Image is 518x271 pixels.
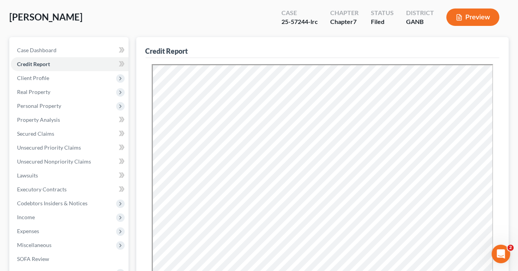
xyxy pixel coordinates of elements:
[11,57,129,71] a: Credit Report
[17,214,35,220] span: Income
[17,186,67,193] span: Executory Contracts
[330,9,358,17] div: Chapter
[9,11,82,22] span: [PERSON_NAME]
[17,130,54,137] span: Secured Claims
[17,158,91,165] span: Unsecured Nonpriority Claims
[146,46,188,56] div: Credit Report
[11,155,129,169] a: Unsecured Nonpriority Claims
[11,141,129,155] a: Unsecured Priority Claims
[17,61,50,67] span: Credit Report
[17,144,81,151] span: Unsecured Priority Claims
[508,245,514,251] span: 2
[11,169,129,182] a: Lawsuits
[17,256,49,262] span: SOFA Review
[17,47,57,53] span: Case Dashboard
[11,182,129,196] a: Executory Contracts
[17,116,60,123] span: Property Analysis
[17,228,39,234] span: Expenses
[17,102,61,109] span: Personal Property
[281,9,318,17] div: Case
[11,43,129,57] a: Case Dashboard
[406,17,434,26] div: GANB
[281,17,318,26] div: 25-57244-lrc
[371,9,394,17] div: Status
[17,200,87,206] span: Codebtors Insiders & Notices
[11,127,129,141] a: Secured Claims
[406,9,434,17] div: District
[17,172,38,179] span: Lawsuits
[11,252,129,266] a: SOFA Review
[492,245,510,263] iframe: Intercom live chat
[330,17,358,26] div: Chapter
[17,75,49,81] span: Client Profile
[353,18,357,25] span: 7
[11,113,129,127] a: Property Analysis
[371,17,394,26] div: Filed
[17,89,50,95] span: Real Property
[446,9,499,26] button: Preview
[17,242,51,248] span: Miscellaneous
